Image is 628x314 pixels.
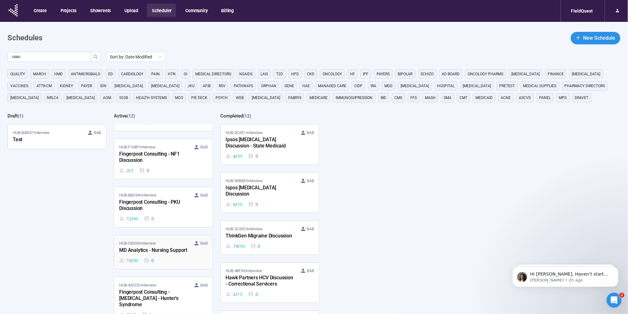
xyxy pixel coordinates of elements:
[147,4,176,17] button: Scheduler
[119,192,156,198] span: HUB-8BD94 • Interview
[114,235,212,269] a: HUB-C8533•Interview BABMD Analytics - Nursing Support13 / 500
[237,153,242,160] span: 35
[226,153,242,160] div: 4
[119,144,155,150] span: HUB-F168F • Interview
[234,83,253,89] span: Pathways
[200,192,207,198] span: BAB
[260,71,268,77] span: LAIs
[236,291,237,298] span: /
[512,71,540,77] span: [MEDICAL_DATA]
[226,274,295,288] div: Hawk Partners HCV Discussion - Correctional Servicers
[200,282,207,288] span: BAB
[226,268,262,274] span: HUB-48F53 • Interview
[425,95,436,101] span: MASH
[219,83,226,89] span: RSV
[119,240,156,247] span: HUB-C8533 • Interview
[565,83,605,89] span: pharmacy directors
[119,215,138,222] div: 12
[307,226,314,232] span: BAB
[395,95,402,101] span: CMS
[71,71,100,77] span: antimicrobials
[134,257,139,264] span: 50
[221,263,319,303] a: HUB-48F53•Interview BABHawk Partners HCV Discussion - Correctional Servicers2 / 150
[151,71,160,77] span: PAIN
[91,52,101,62] button: search
[442,71,460,77] span: Ad Board
[33,71,46,77] span: March
[291,71,299,77] span: HPD
[195,71,231,77] span: medical directors
[151,83,179,89] span: [MEDICAL_DATA]
[221,173,319,213] a: HUB-69BBE•Interview BABIspos [MEDICAL_DATA] Discussion6 / 200
[307,130,314,136] span: BAB
[8,125,106,149] a: HUB-B4B37•Interview BABTest
[401,83,429,89] span: [MEDICAL_DATA]
[131,167,134,174] span: 5
[226,136,295,150] div: Ipsos [MEDICAL_DATA] Discussion - State Medicaid
[572,71,601,77] span: [MEDICAL_DATA]
[501,95,511,101] span: acne
[94,130,101,136] span: BAB
[309,95,328,101] span: medicare
[119,247,188,255] div: MD Analytics - Nursing Support
[548,71,564,77] span: finance
[576,35,581,40] span: plus
[444,95,452,101] span: SMA
[240,243,245,250] span: 90
[318,83,346,89] span: managed care
[499,83,515,89] span: pretest
[114,83,143,89] span: [MEDICAL_DATA]
[363,71,369,77] span: IPF
[119,95,128,101] span: 503B
[226,291,242,298] div: 2
[119,257,138,264] div: 13
[261,83,276,89] span: orphan
[460,95,468,101] span: CMT
[523,83,557,89] span: medical supplies
[567,5,597,17] div: FieldQuest
[421,71,434,77] span: Schizo
[519,95,531,101] span: ASCVD
[385,83,393,89] span: MDD
[129,167,131,174] span: /
[607,293,622,308] iframe: Intercom live chat
[144,257,154,264] div: 0
[13,136,81,144] div: Test
[411,95,417,101] span: FFS
[100,83,106,89] span: IDN
[476,95,493,101] span: medicaid
[10,71,25,77] span: QUALITY
[221,221,319,255] a: HUB-2C33C•Interview BABThinkGen Migraine Discussion19 / 900
[336,95,373,101] span: immunosupression
[575,95,589,101] span: dravet
[18,113,23,118] span: ( 1 )
[200,240,207,247] span: BAB
[237,291,242,298] span: 15
[191,95,207,101] span: PIE Deck
[216,95,228,101] span: psych
[307,178,314,184] span: BAB
[226,232,295,240] div: ThinkGen Migraine Discussion
[114,139,212,179] a: HUB-F168F•Interview BABFingerpost Consulting - NF1 Discussion2 / 50
[54,71,63,77] span: HMD
[119,167,133,174] div: 2
[187,83,195,89] span: JKU
[37,83,52,89] span: ATTR-CM
[127,113,135,118] span: ( 12 )
[226,201,242,208] div: 6
[134,215,139,222] span: 60
[276,71,283,77] span: T2D
[237,201,242,208] span: 20
[203,83,211,89] span: AFIB
[248,153,258,160] div: 0
[168,71,176,77] span: HTN
[288,95,301,101] span: fabrys
[539,95,551,101] span: panel
[66,95,95,101] span: [MEDICAL_DATA]
[302,83,310,89] span: hae
[248,201,258,208] div: 0
[175,95,183,101] span: MCO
